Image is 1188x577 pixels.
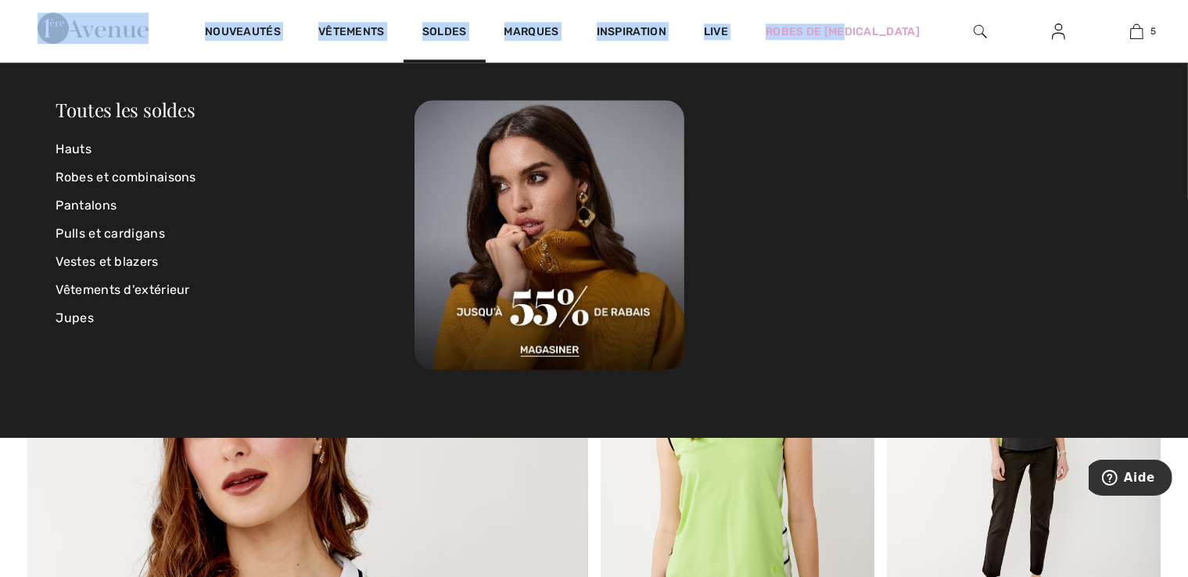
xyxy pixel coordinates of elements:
a: Robes et combinaisons [56,163,415,192]
img: Mon panier [1130,22,1143,41]
span: 5 [1151,24,1157,38]
img: 1ère Avenue [38,13,149,44]
a: 5 [1098,22,1175,41]
a: Soldes [422,25,467,41]
img: recherche [974,22,987,41]
a: Toutes les soldes [56,97,196,122]
a: Jupes [56,304,415,332]
a: Vêtements [318,25,385,41]
a: Pulls et cardigans [56,220,415,248]
a: Se connecter [1039,22,1078,41]
a: Pantalons [56,192,415,220]
a: Nouveautés [205,25,281,41]
a: Vêtements d'extérieur [56,276,415,304]
iframe: Ouvre un widget dans lequel vous pouvez trouver plus d’informations [1089,460,1172,499]
img: 250821122605_de76e488e189a.jpg [415,100,684,370]
a: Live [704,23,728,40]
a: Marques [504,25,559,41]
a: Vestes et blazers [56,248,415,276]
a: Hauts [56,135,415,163]
a: Robes de [MEDICAL_DATA] [766,23,920,40]
img: Mes infos [1052,22,1065,41]
span: Inspiration [597,25,666,41]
